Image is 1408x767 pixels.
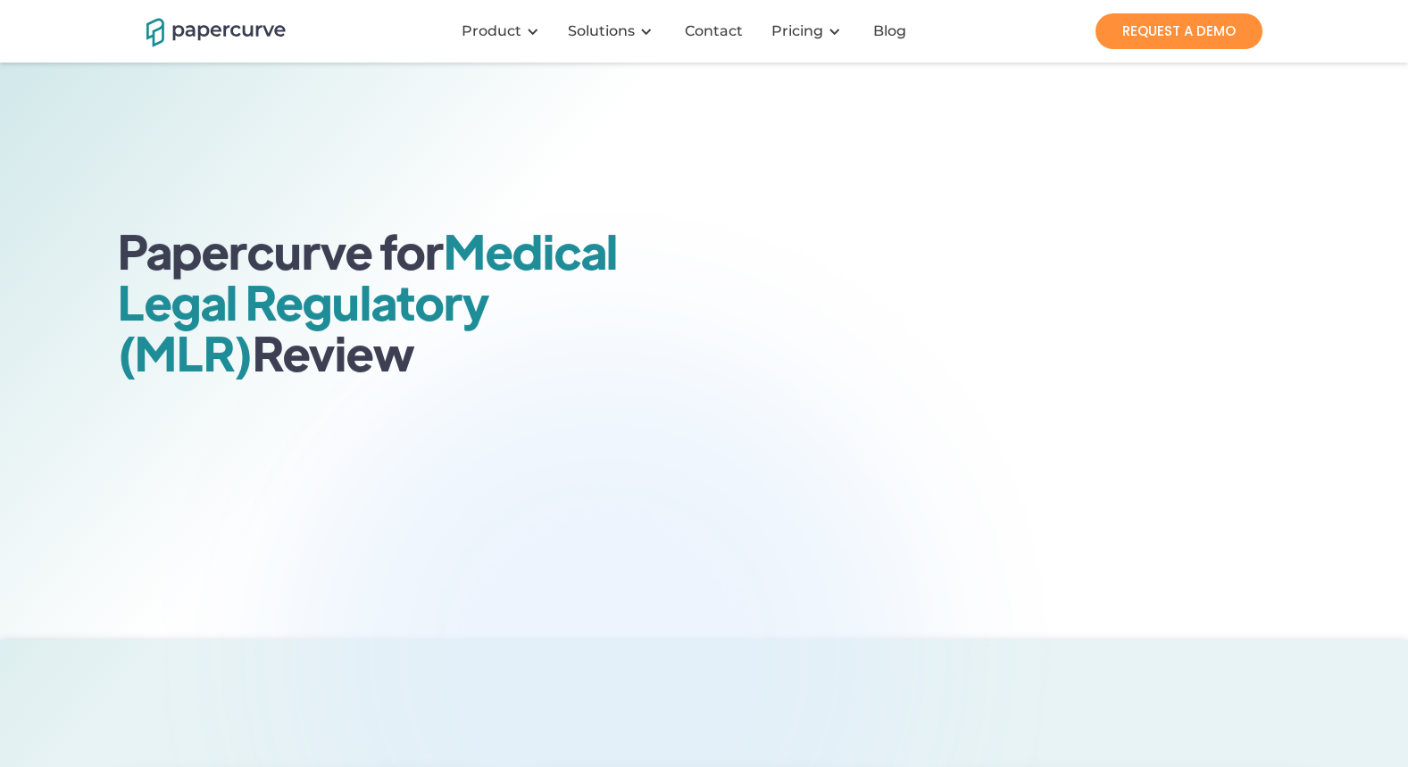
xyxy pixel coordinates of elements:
a: home [146,15,262,46]
div: Pricing [761,4,859,58]
a: Blog [859,22,924,40]
span: Medical Legal Regulatory (MLR) [118,220,618,382]
div: Product [462,22,521,40]
h1: Papercurve for Review [118,225,716,379]
div: Contact [685,22,743,40]
a: Pricing [771,22,823,40]
div: Solutions [568,22,635,40]
div: Solutions [557,4,671,58]
a: REQUEST A DEMO [1096,13,1262,49]
div: Blog [873,22,906,40]
div: Product [451,4,557,58]
a: Contact [671,22,761,40]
